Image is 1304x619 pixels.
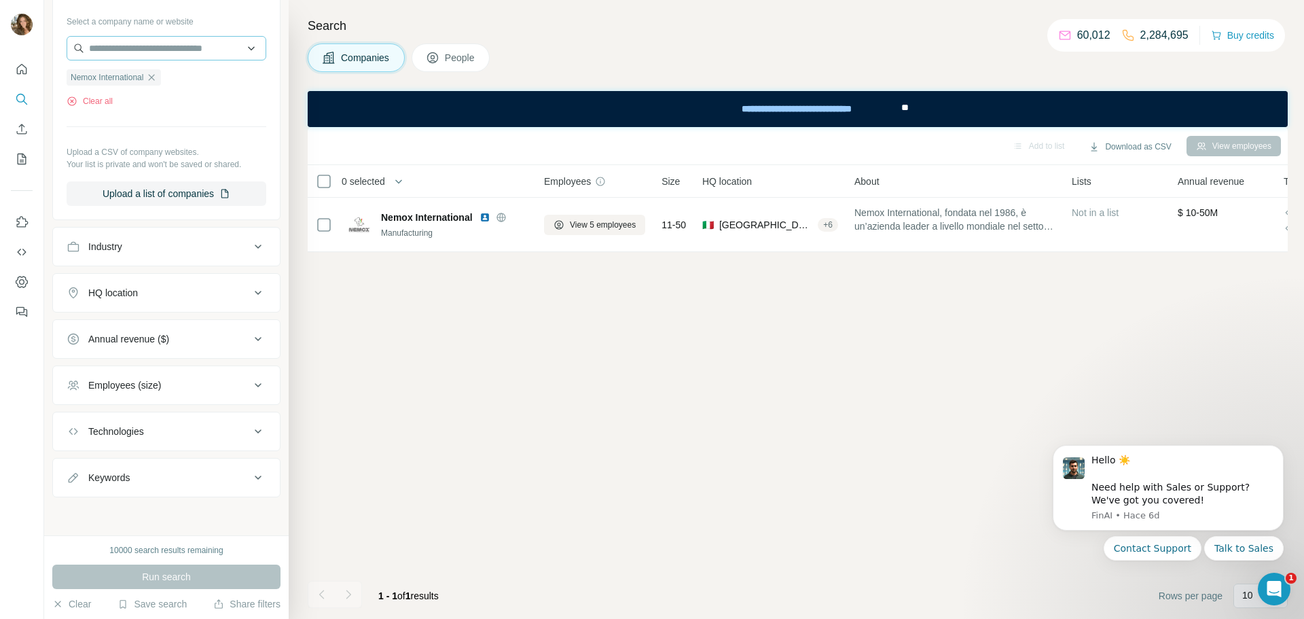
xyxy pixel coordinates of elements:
div: Manufacturing [381,227,528,239]
button: Enrich CSV [11,117,33,141]
span: 1 [1286,573,1297,584]
button: Clear [52,597,91,611]
p: 2,284,695 [1140,27,1189,43]
img: LinkedIn logo [479,212,490,223]
span: People [445,51,476,65]
button: Buy credits [1211,26,1274,45]
span: 0 selected [342,175,385,188]
span: 1 [405,590,411,601]
iframe: Intercom live chat [1258,573,1290,605]
button: Use Surfe API [11,240,33,264]
div: HQ location [88,286,138,300]
button: Keywords [53,461,280,494]
span: HQ location [702,175,752,188]
div: + 6 [818,219,838,231]
button: Dashboard [11,270,33,294]
button: Clear all [67,95,113,107]
button: View 5 employees [544,215,645,235]
span: Nemox International, fondata nel 1986, è un’azienda leader a livello mondiale nel settore delle m... [854,206,1055,233]
div: 10000 search results remaining [109,544,223,556]
span: Companies [341,51,391,65]
span: View 5 employees [570,219,636,231]
button: Use Surfe on LinkedIn [11,210,33,234]
span: Annual revenue [1178,175,1244,188]
iframe: Intercom notifications mensaje [1032,428,1304,612]
p: 60,012 [1077,27,1110,43]
span: 🇮🇹 [702,218,714,232]
button: Feedback [11,300,33,324]
span: $ 10-50M [1178,207,1218,218]
button: Industry [53,230,280,263]
span: of [397,590,405,601]
span: 1 - 1 [378,590,397,601]
span: Employees [544,175,591,188]
button: Technologies [53,415,280,448]
button: Annual revenue ($) [53,323,280,355]
div: Annual revenue ($) [88,332,169,346]
button: HQ location [53,277,280,309]
img: Logo of Nemox International [348,214,370,236]
div: Employees (size) [88,378,161,392]
p: Your list is private and won't be saved or shared. [67,158,266,171]
img: Avatar [11,14,33,35]
button: Search [11,87,33,111]
span: 11-50 [662,218,686,232]
span: results [378,590,439,601]
button: Download as CSV [1079,137,1180,157]
button: Upload a list of companies [67,181,266,206]
div: Technologies [88,425,144,438]
span: [GEOGRAPHIC_DATA], [GEOGRAPHIC_DATA], [GEOGRAPHIC_DATA] [719,218,812,232]
button: My lists [11,147,33,171]
button: Employees (size) [53,369,280,402]
span: Not in a list [1072,207,1119,218]
span: Nemox International [381,211,473,224]
button: Save search [117,597,187,611]
div: Select a company name or website [67,10,266,28]
h4: Search [308,16,1288,35]
span: About [854,175,880,188]
span: Lists [1072,175,1091,188]
button: Quick start [11,57,33,82]
p: Upload a CSV of company websites. [67,146,266,158]
div: Industry [88,240,122,253]
span: Nemox International [71,71,143,84]
div: Keywords [88,471,130,484]
button: Share filters [213,597,280,611]
span: Size [662,175,680,188]
iframe: Banner [308,91,1288,127]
